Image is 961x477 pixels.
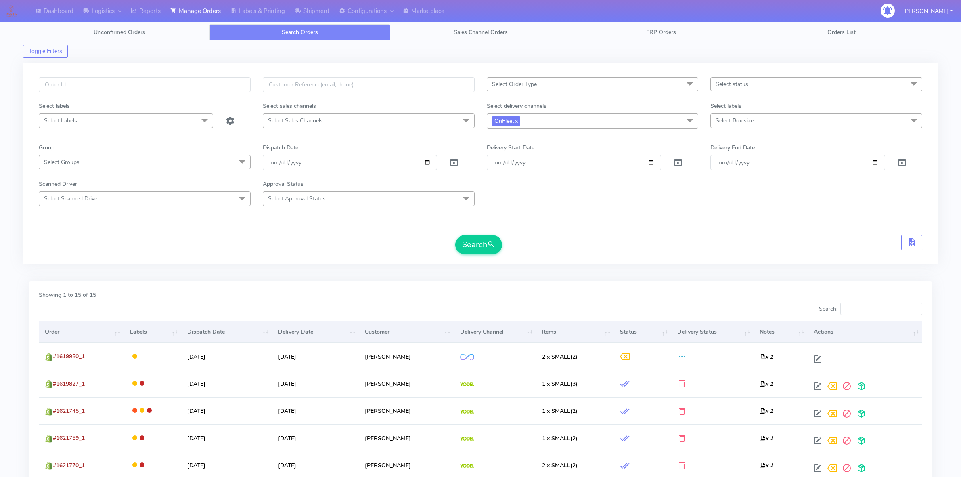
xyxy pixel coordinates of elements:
[181,321,272,343] th: Dispatch Date: activate to sort column ascending
[53,380,85,388] span: #1619827_1
[359,424,454,452] td: [PERSON_NAME]
[181,343,272,370] td: [DATE]
[454,321,536,343] th: Delivery Channel: activate to sort column ascending
[460,410,474,414] img: Yodel
[268,117,323,124] span: Select Sales Channels
[536,321,614,343] th: Items: activate to sort column ascending
[760,407,773,415] i: x 1
[39,102,70,110] label: Select labels
[29,24,932,40] ul: Tabs
[53,462,85,469] span: #1621770_1
[492,80,537,88] span: Select Order Type
[710,102,741,110] label: Select labels
[819,303,922,315] label: Search:
[263,102,316,110] label: Select sales channels
[542,353,570,361] span: 2 x SMALL
[359,343,454,370] td: [PERSON_NAME]
[492,116,520,126] span: OnFleet
[181,397,272,424] td: [DATE]
[760,380,773,388] i: x 1
[53,407,85,415] span: #1621745_1
[263,143,298,152] label: Dispatch Date
[460,354,474,361] img: OnFleet
[53,434,85,442] span: #1621759_1
[272,370,359,397] td: [DATE]
[487,102,546,110] label: Select delivery channels
[840,303,922,315] input: Search:
[716,80,748,88] span: Select status
[272,343,359,370] td: [DATE]
[542,380,570,388] span: 1 x SMALL
[460,382,474,387] img: Yodel
[359,321,454,343] th: Customer: activate to sort column ascending
[45,435,53,443] img: shopify.png
[710,143,755,152] label: Delivery End Date
[272,397,359,424] td: [DATE]
[542,435,578,442] span: (2)
[39,180,77,188] label: Scanned Driver
[39,143,54,152] label: Group
[460,437,474,441] img: Yodel
[263,77,475,92] input: Customer Reference(email,phone)
[760,462,773,469] i: x 1
[542,435,570,442] span: 1 x SMALL
[181,424,272,452] td: [DATE]
[124,321,181,343] th: Labels: activate to sort column ascending
[716,117,754,124] span: Select Box size
[646,28,676,36] span: ERP Orders
[45,462,53,470] img: shopify.png
[760,435,773,442] i: x 1
[272,321,359,343] th: Delivery Date: activate to sort column ascending
[39,291,96,299] label: Showing 1 to 15 of 15
[44,117,77,124] span: Select Labels
[754,321,808,343] th: Notes: activate to sort column ascending
[359,397,454,424] td: [PERSON_NAME]
[359,370,454,397] td: [PERSON_NAME]
[272,424,359,452] td: [DATE]
[514,116,518,125] a: x
[45,353,53,361] img: shopify.png
[487,143,534,152] label: Delivery Start Date
[897,3,959,19] button: [PERSON_NAME]
[542,462,578,469] span: (2)
[23,45,68,58] button: Toggle Filters
[45,380,53,388] img: shopify.png
[181,370,272,397] td: [DATE]
[542,380,578,388] span: (3)
[808,321,922,343] th: Actions: activate to sort column ascending
[39,77,251,92] input: Order Id
[542,407,578,415] span: (2)
[39,321,124,343] th: Order: activate to sort column ascending
[268,195,326,202] span: Select Approval Status
[282,28,318,36] span: Search Orders
[542,353,578,361] span: (2)
[760,353,773,361] i: x 1
[671,321,754,343] th: Delivery Status: activate to sort column ascending
[45,408,53,416] img: shopify.png
[44,158,80,166] span: Select Groups
[44,195,99,202] span: Select Scanned Driver
[94,28,145,36] span: Unconfirmed Orders
[53,353,85,360] span: #1619950_1
[460,464,474,468] img: Yodel
[454,28,508,36] span: Sales Channel Orders
[614,321,671,343] th: Status: activate to sort column ascending
[542,407,570,415] span: 1 x SMALL
[542,462,570,469] span: 2 x SMALL
[455,235,502,254] button: Search
[263,180,304,188] label: Approval Status
[827,28,856,36] span: Orders List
